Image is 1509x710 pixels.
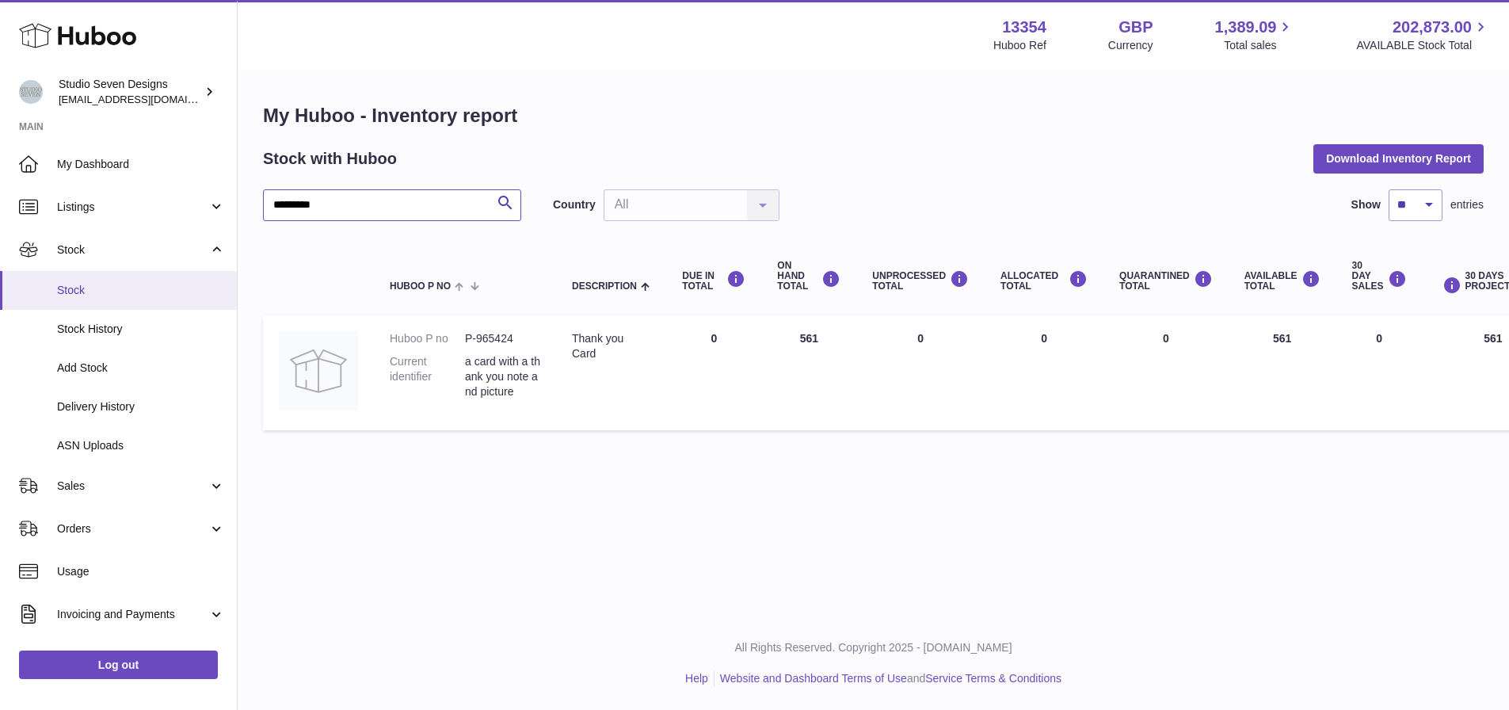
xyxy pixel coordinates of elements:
div: Currency [1108,38,1153,53]
p: All Rights Reserved. Copyright 2025 - [DOMAIN_NAME] [250,640,1496,655]
span: Invoicing and Payments [57,607,208,622]
div: UNPROCESSED Total [872,270,969,292]
span: entries [1450,197,1484,212]
span: Stock History [57,322,225,337]
div: Studio Seven Designs [59,77,201,107]
span: [EMAIL_ADDRESS][DOMAIN_NAME] [59,93,233,105]
div: ALLOCATED Total [1000,270,1088,292]
h1: My Huboo - Inventory report [263,103,1484,128]
span: AVAILABLE Stock Total [1356,38,1490,53]
td: 0 [1336,315,1423,430]
a: Log out [19,651,218,679]
button: Download Inventory Report [1313,144,1484,173]
td: 561 [1229,315,1336,430]
strong: GBP [1118,17,1153,38]
dd: P-965424 [465,331,540,346]
span: Stock [57,283,225,298]
span: Sales [57,479,208,494]
span: My Dashboard [57,157,225,172]
a: Service Terms & Conditions [925,672,1061,685]
td: 0 [856,315,985,430]
span: Usage [57,564,225,579]
span: 0 [1163,332,1169,345]
span: 1,389.09 [1215,17,1277,38]
td: 0 [985,315,1103,430]
td: 561 [761,315,856,430]
div: QUARANTINED Total [1119,270,1213,292]
img: product image [279,331,358,410]
a: Help [685,672,708,685]
a: Website and Dashboard Terms of Use [720,672,907,685]
div: DUE IN TOTAL [682,270,745,292]
span: Description [572,281,637,292]
dt: Huboo P no [390,331,465,346]
span: Listings [57,200,208,215]
label: Country [553,197,596,212]
span: Stock [57,242,208,258]
label: Show [1351,197,1381,212]
span: Total sales [1224,38,1294,53]
span: Orders [57,521,208,536]
a: 202,873.00 AVAILABLE Stock Total [1356,17,1490,53]
a: 1,389.09 Total sales [1215,17,1295,53]
img: internalAdmin-13354@internal.huboo.com [19,80,43,104]
div: 30 DAY SALES [1352,261,1407,292]
div: Thank you Card [572,331,650,361]
dt: Current identifier [390,354,465,399]
h2: Stock with Huboo [263,148,397,170]
span: 202,873.00 [1393,17,1472,38]
div: AVAILABLE Total [1244,270,1320,292]
div: ON HAND Total [777,261,840,292]
td: 0 [666,315,761,430]
strong: 13354 [1002,17,1046,38]
div: Huboo Ref [993,38,1046,53]
span: Delivery History [57,399,225,414]
li: and [714,671,1061,686]
span: ASN Uploads [57,438,225,453]
span: Add Stock [57,361,225,376]
span: Huboo P no [390,281,451,292]
dd: a card with a thank you note and picture [465,354,540,399]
